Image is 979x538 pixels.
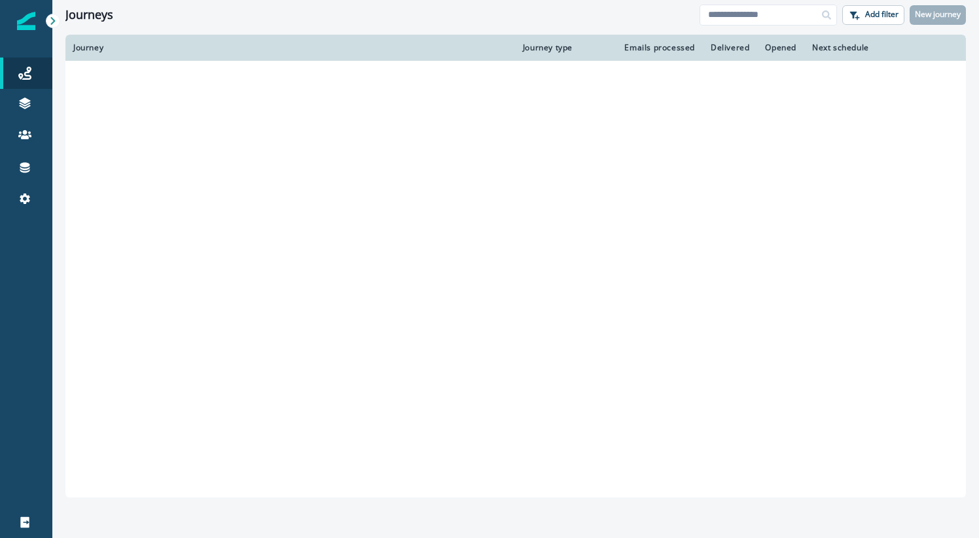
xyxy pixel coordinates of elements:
div: Journey [73,42,507,53]
div: Opened [765,42,796,53]
div: Emails processed [620,42,695,53]
h1: Journeys [65,8,113,22]
p: Add filter [865,10,899,19]
img: Inflection [17,12,35,30]
p: New journey [915,10,961,19]
div: Next schedule [812,42,925,53]
div: Delivered [711,42,749,53]
button: New journey [910,5,966,25]
button: Add filter [842,5,904,25]
div: Journey type [523,42,604,53]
